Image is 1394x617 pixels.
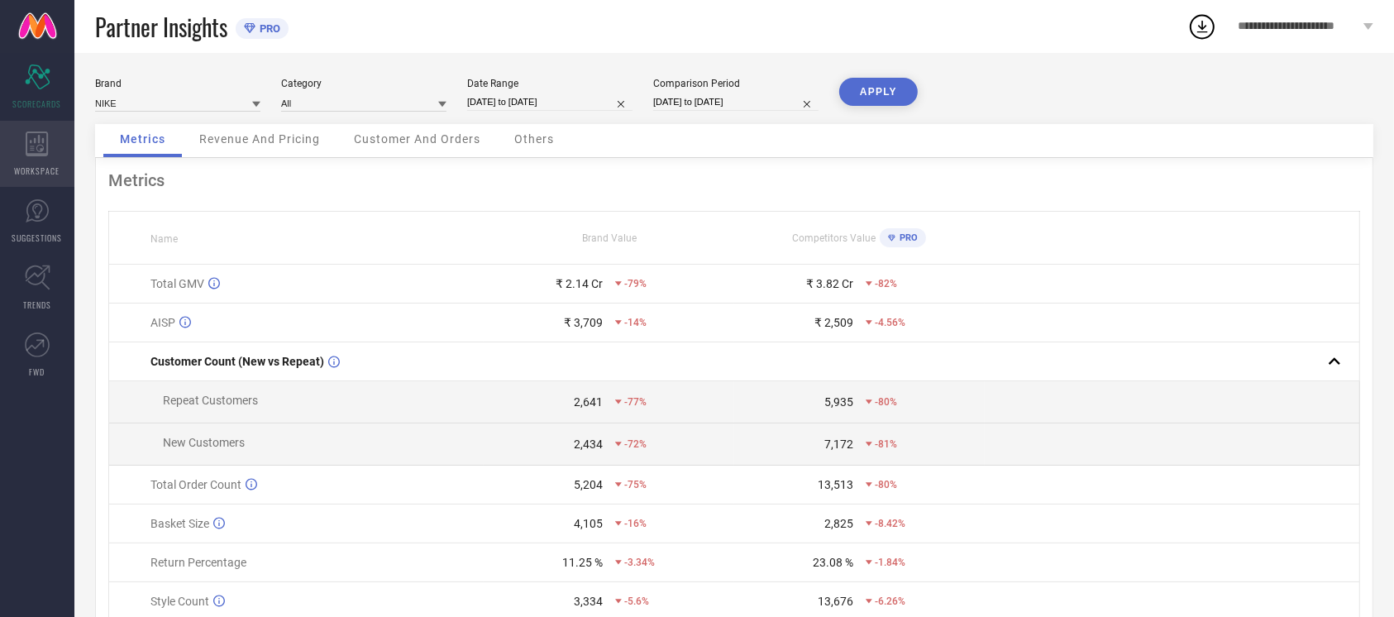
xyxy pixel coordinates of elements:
span: Metrics [120,132,165,146]
div: Comparison Period [653,78,819,89]
span: Repeat Customers [163,394,258,407]
span: Partner Insights [95,10,227,44]
span: -1.84% [875,557,905,568]
span: -16% [624,518,647,529]
div: 13,676 [818,595,853,608]
div: 5,204 [574,478,603,491]
span: Total GMV [150,277,204,290]
span: PRO [895,232,918,243]
span: SUGGESTIONS [12,232,63,244]
div: Category [281,78,446,89]
span: Total Order Count [150,478,241,491]
div: 2,641 [574,395,603,409]
span: PRO [255,22,280,35]
span: -80% [875,479,897,490]
span: Competitors Value [792,232,876,244]
div: 13,513 [818,478,853,491]
div: Date Range [467,78,633,89]
span: Revenue And Pricing [199,132,320,146]
div: 7,172 [824,438,853,451]
span: -5.6% [624,595,649,607]
span: Return Percentage [150,556,246,569]
span: SCORECARDS [13,98,62,110]
span: Customer Count (New vs Repeat) [150,355,324,368]
span: AISP [150,316,175,329]
span: -82% [875,278,897,289]
div: 2,434 [574,438,603,451]
span: Customer And Orders [354,132,480,146]
span: -81% [875,438,897,450]
span: -75% [624,479,647,490]
span: -6.26% [875,595,905,607]
span: -77% [624,396,647,408]
span: -14% [624,317,647,328]
span: TRENDS [23,299,51,311]
span: -8.42% [875,518,905,529]
span: New Customers [163,436,245,449]
span: -3.34% [624,557,655,568]
button: APPLY [839,78,918,106]
div: ₹ 2.14 Cr [556,277,603,290]
div: 23.08 % [813,556,853,569]
span: Basket Size [150,517,209,530]
div: 2,825 [824,517,853,530]
div: ₹ 3.82 Cr [806,277,853,290]
div: Brand [95,78,260,89]
span: Style Count [150,595,209,608]
span: -72% [624,438,647,450]
span: Brand Value [582,232,637,244]
div: 5,935 [824,395,853,409]
div: ₹ 2,509 [814,316,853,329]
div: 4,105 [574,517,603,530]
span: FWD [30,366,45,378]
input: Select comparison period [653,93,819,111]
div: 3,334 [574,595,603,608]
span: -79% [624,278,647,289]
span: Name [150,233,178,245]
input: Select date range [467,93,633,111]
span: -80% [875,396,897,408]
span: -4.56% [875,317,905,328]
span: Others [514,132,554,146]
span: WORKSPACE [15,165,60,177]
div: 11.25 % [562,556,603,569]
div: Open download list [1187,12,1217,41]
div: Metrics [108,170,1360,190]
div: ₹ 3,709 [564,316,603,329]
